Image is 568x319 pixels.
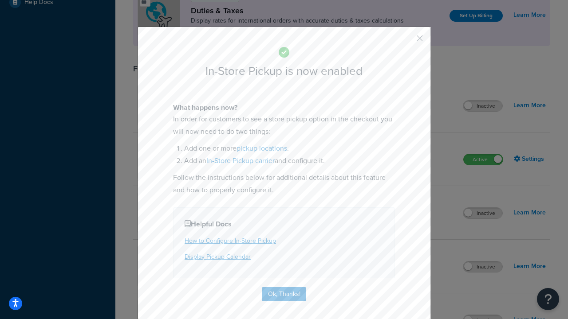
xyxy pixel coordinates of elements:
h4: Helpful Docs [185,219,383,230]
p: Follow the instructions below for additional details about this feature and how to properly confi... [173,171,395,196]
a: In-Store Pickup carrier [206,156,275,166]
h2: In-Store Pickup is now enabled [173,65,395,78]
button: Ok, Thanks! [262,287,306,301]
a: pickup locations [237,143,287,153]
h4: What happens now? [173,102,395,113]
li: Add an and configure it. [184,155,395,167]
p: In order for customers to see a store pickup option in the checkout you will now need to do two t... [173,113,395,138]
a: How to Configure In-Store Pickup [185,236,276,245]
a: Display Pickup Calendar [185,252,251,261]
li: Add one or more . [184,142,395,155]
